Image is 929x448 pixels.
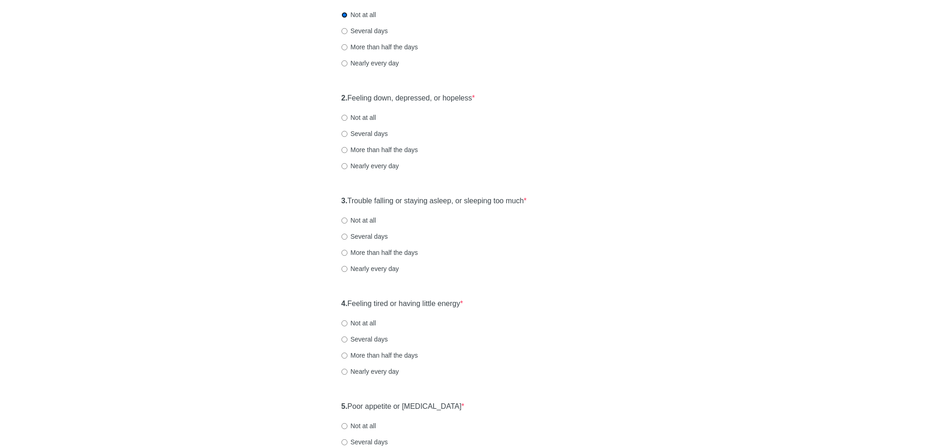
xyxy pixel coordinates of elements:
[341,161,399,171] label: Nearly every day
[341,421,376,430] label: Not at all
[341,401,464,412] label: Poor appetite or [MEDICAL_DATA]
[341,129,388,138] label: Several days
[341,437,388,447] label: Several days
[341,218,347,224] input: Not at all
[341,250,347,256] input: More than half the days
[341,196,527,206] label: Trouble falling or staying asleep, or sleeping too much
[341,59,399,68] label: Nearly every day
[341,423,347,429] input: Not at all
[341,318,376,328] label: Not at all
[341,335,388,344] label: Several days
[341,60,347,66] input: Nearly every day
[341,147,347,153] input: More than half the days
[341,266,347,272] input: Nearly every day
[341,12,347,18] input: Not at all
[341,10,376,19] label: Not at all
[341,234,347,240] input: Several days
[341,402,347,410] strong: 5.
[341,115,347,121] input: Not at all
[341,299,463,309] label: Feeling tired or having little energy
[341,131,347,137] input: Several days
[341,367,399,376] label: Nearly every day
[341,232,388,241] label: Several days
[341,44,347,50] input: More than half the days
[341,94,347,102] strong: 2.
[341,369,347,375] input: Nearly every day
[341,145,418,154] label: More than half the days
[341,320,347,326] input: Not at all
[341,216,376,225] label: Not at all
[341,93,475,104] label: Feeling down, depressed, or hopeless
[341,336,347,342] input: Several days
[341,300,347,307] strong: 4.
[341,163,347,169] input: Nearly every day
[341,28,347,34] input: Several days
[341,248,418,257] label: More than half the days
[341,26,388,35] label: Several days
[341,439,347,445] input: Several days
[341,197,347,205] strong: 3.
[341,113,376,122] label: Not at all
[341,264,399,273] label: Nearly every day
[341,42,418,52] label: More than half the days
[341,351,418,360] label: More than half the days
[341,353,347,359] input: More than half the days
